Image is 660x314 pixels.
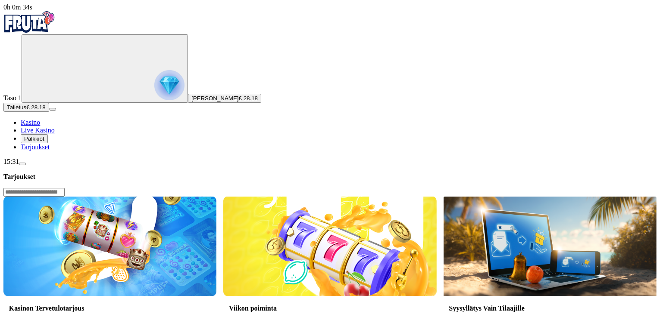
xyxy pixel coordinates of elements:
[3,27,55,34] a: Fruta
[154,70,185,100] img: reward progress
[3,197,216,296] img: Kasinon Tervetulotarjous
[223,197,436,296] img: Viikon poiminta
[26,104,45,111] span: € 28.18
[229,304,431,312] h3: Viikon poiminta
[3,119,657,151] nav: Main menu
[239,95,258,102] span: € 28.18
[3,94,22,102] span: Taso 1
[21,143,50,151] a: Tarjoukset
[449,304,651,312] h3: Syysyllätys Vain Tilaajille
[22,34,188,103] button: reward progress
[7,104,26,111] span: Talletus
[21,134,48,143] button: Palkkiot
[3,172,657,181] h3: Tarjoukset
[49,108,56,111] button: menu
[188,94,261,103] button: [PERSON_NAME]€ 28.18
[3,158,19,165] span: 15:31
[444,197,657,296] img: Syysyllätys Vain Tilaajille
[3,3,32,11] span: user session time
[191,95,239,102] span: [PERSON_NAME]
[3,188,65,197] input: Search
[3,11,55,33] img: Fruta
[3,103,49,112] button: Talletusplus icon€ 28.18
[21,126,55,134] a: Live Kasino
[24,135,44,142] span: Palkkiot
[19,163,26,165] button: menu
[21,119,40,126] a: Kasino
[9,304,211,312] h3: Kasinon Tervetulotarjous
[3,11,657,151] nav: Primary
